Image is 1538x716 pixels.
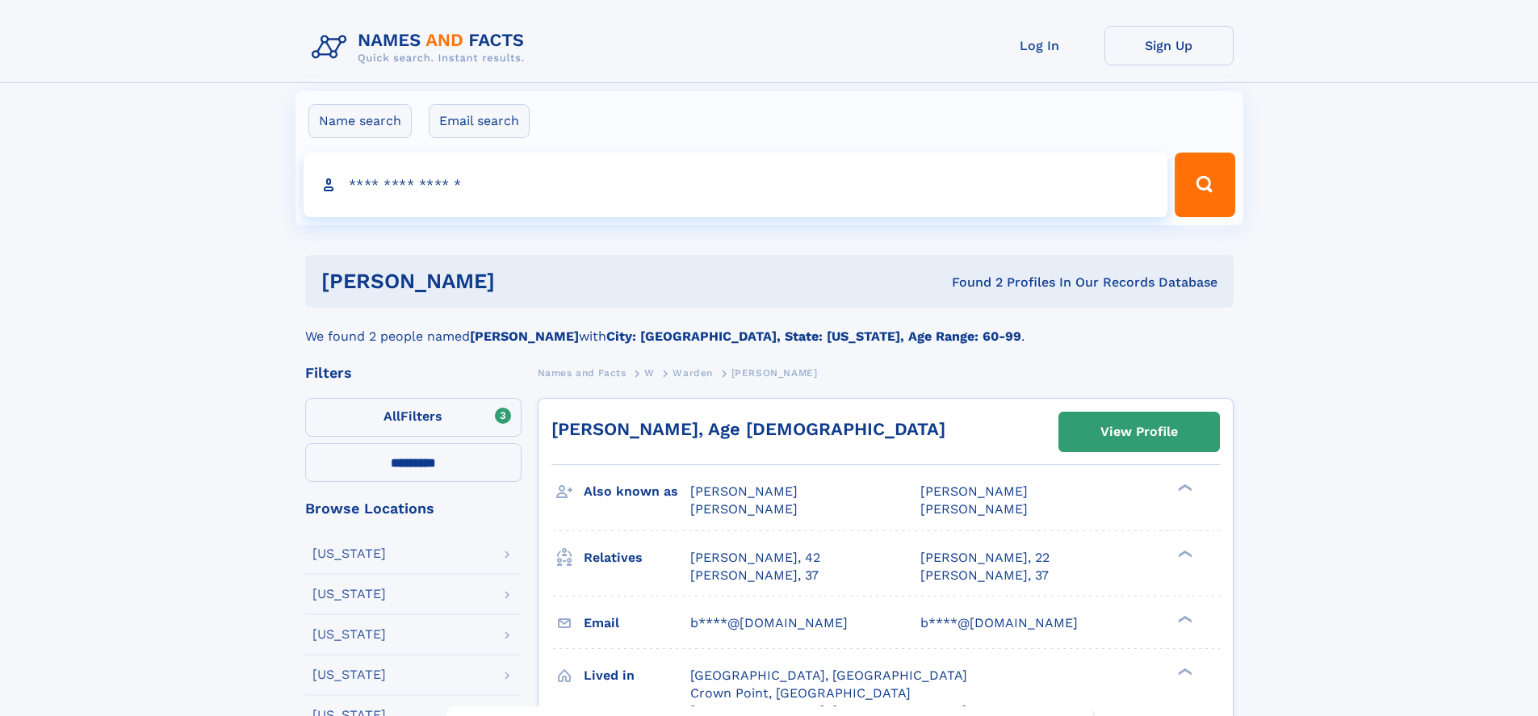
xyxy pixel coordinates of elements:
[538,362,627,383] a: Names and Facts
[1059,412,1219,451] a: View Profile
[305,398,522,437] label: Filters
[920,549,1050,567] a: [PERSON_NAME], 22
[1174,666,1193,676] div: ❯
[584,609,690,637] h3: Email
[312,547,386,560] div: [US_STATE]
[312,628,386,641] div: [US_STATE]
[673,362,713,383] a: Warden
[975,26,1104,65] a: Log In
[584,478,690,505] h3: Also known as
[584,544,690,572] h3: Relatives
[920,501,1028,517] span: [PERSON_NAME]
[470,329,579,344] b: [PERSON_NAME]
[690,685,911,701] span: Crown Point, [GEOGRAPHIC_DATA]
[644,367,655,379] span: W
[690,668,967,683] span: [GEOGRAPHIC_DATA], [GEOGRAPHIC_DATA]
[731,367,818,379] span: [PERSON_NAME]
[1174,548,1193,559] div: ❯
[690,549,820,567] a: [PERSON_NAME], 42
[1104,26,1234,65] a: Sign Up
[1174,483,1193,493] div: ❯
[690,484,798,499] span: [PERSON_NAME]
[305,366,522,380] div: Filters
[584,662,690,689] h3: Lived in
[920,567,1049,584] a: [PERSON_NAME], 37
[429,104,530,138] label: Email search
[690,501,798,517] span: [PERSON_NAME]
[312,668,386,681] div: [US_STATE]
[920,484,1028,499] span: [PERSON_NAME]
[606,329,1021,344] b: City: [GEOGRAPHIC_DATA], State: [US_STATE], Age Range: 60-99
[312,588,386,601] div: [US_STATE]
[308,104,412,138] label: Name search
[305,26,538,69] img: Logo Names and Facts
[673,367,713,379] span: Warden
[305,308,1234,346] div: We found 2 people named with .
[304,153,1168,217] input: search input
[551,419,945,439] a: [PERSON_NAME], Age [DEMOGRAPHIC_DATA]
[1175,153,1234,217] button: Search Button
[1174,613,1193,624] div: ❯
[383,408,400,424] span: All
[305,501,522,516] div: Browse Locations
[690,567,819,584] a: [PERSON_NAME], 37
[644,362,655,383] a: W
[321,271,723,291] h1: [PERSON_NAME]
[723,274,1217,291] div: Found 2 Profiles In Our Records Database
[1100,413,1178,450] div: View Profile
